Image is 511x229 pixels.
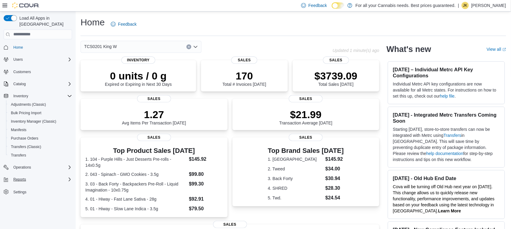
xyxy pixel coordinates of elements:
a: View allExternal link [487,47,506,52]
span: Adjustments (Classic) [8,101,72,108]
p: Starting [DATE], store-to-store transfers can now be integrated with Metrc using in [GEOGRAPHIC_D... [393,126,500,163]
button: Transfers (Classic) [6,143,74,151]
span: Load All Apps in [GEOGRAPHIC_DATA] [17,15,72,27]
span: Feedback [118,21,137,27]
span: Purchase Orders [8,135,72,142]
div: Jennifer Kinzie [462,2,469,9]
p: For all your Cannabis needs. Best prices guaranteed. [355,2,456,9]
dd: $79.50 [189,205,223,212]
a: Transfers [443,133,461,138]
span: Sales [289,95,323,102]
span: Settings [11,188,72,195]
button: Inventory [1,92,74,100]
h2: What's new [387,44,431,54]
span: Bulk Pricing Import [8,109,72,117]
button: Clear input [186,44,191,49]
div: Expired or Expiring in Next 30 Days [105,70,172,87]
span: Inventory Manager (Classic) [8,118,72,125]
dt: 3. 03 - Back Forty - Backpackers Pre-Roll - Liquid Imagination - 10x0.75g [85,181,186,193]
dt: 1. 104 - Purple Hills - Just Desserts Pre-rolls - 14x0.5g [85,156,186,168]
h3: [DATE] - Integrated Metrc Transfers Coming Soon [393,112,500,124]
nav: Complex example [4,40,72,212]
span: Sales [137,95,171,102]
div: Total Sales [DATE] [315,70,358,87]
span: Transfers (Classic) [11,144,41,149]
p: 0 units / 0 g [105,70,172,82]
dd: $24.54 [325,194,344,202]
button: Inventory [11,92,31,100]
span: Sales [323,56,349,64]
span: Inventory Manager (Classic) [11,119,56,124]
button: Purchase Orders [6,134,74,143]
a: Manifests [8,126,29,134]
a: Transfers [8,152,28,159]
button: Manifests [6,126,74,134]
dt: 1. [GEOGRAPHIC_DATA] [268,156,323,162]
span: Reports [13,177,26,182]
span: Sales [231,56,257,64]
dd: $34.00 [325,165,344,173]
span: JK [463,2,467,9]
a: Customers [11,68,33,76]
span: Transfers [11,153,26,158]
p: Individual Metrc API key configurations are now available for all Metrc states. For instructions ... [393,81,500,99]
div: Avg Items Per Transaction [DATE] [122,108,186,125]
button: Catalog [1,80,74,88]
button: Operations [11,164,34,171]
span: Operations [11,164,72,171]
span: Cova will be turning off Old Hub next year on [DATE]. This change allows us to quickly release ne... [393,184,495,213]
p: $21.99 [279,108,333,121]
span: Home [13,45,23,50]
span: Inventory [121,56,155,64]
button: Users [11,56,25,63]
span: Reports [11,176,72,183]
a: Bulk Pricing Import [8,109,44,117]
dt: 2. 043 - Spinach - GMO Cookies - 3.5g [85,171,186,177]
dd: $145.92 [325,156,344,163]
h3: Top Brand Sales [DATE] [268,147,344,154]
dt: 5. Twd. [268,195,323,201]
p: | [458,2,459,9]
span: Sales [137,134,171,141]
dt: 3. Back Forty [268,176,323,182]
span: Sales [289,134,323,141]
span: Inventory [11,92,72,100]
span: Customers [11,68,72,76]
span: Users [11,56,72,63]
p: $3739.09 [315,70,358,82]
a: Learn More [438,208,461,213]
a: Adjustments (Classic) [8,101,48,108]
dt: 5. 01 - Hiway - Slow Lane Indica - 3.5g [85,206,186,212]
button: Operations [1,163,74,172]
a: help documentation [427,151,463,156]
dd: $145.92 [189,156,223,163]
span: Purchase Orders [11,136,38,141]
span: Users [13,57,23,62]
span: Bulk Pricing Import [11,111,41,115]
h1: Home [81,16,105,28]
span: Home [11,44,72,51]
span: Manifests [11,127,26,132]
span: Customers [13,69,31,74]
div: Transaction Average [DATE] [279,108,333,125]
a: Transfers (Classic) [8,143,44,150]
span: Operations [13,165,31,170]
a: Feedback [108,18,139,30]
svg: External link [503,48,506,51]
h3: [DATE] – Individual Metrc API Key Configurations [393,66,500,79]
a: Settings [11,189,29,196]
a: Purchase Orders [8,135,41,142]
button: Bulk Pricing Import [6,109,74,117]
h3: Top Product Sales [DATE] [85,147,223,154]
dt: 4. SHRED [268,185,323,191]
span: Manifests [8,126,72,134]
a: Home [11,44,25,51]
button: Reports [1,175,74,184]
span: Transfers [8,152,72,159]
input: Dark Mode [332,2,345,9]
dd: $99.30 [189,180,223,188]
button: Reports [11,176,28,183]
button: Users [1,55,74,64]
